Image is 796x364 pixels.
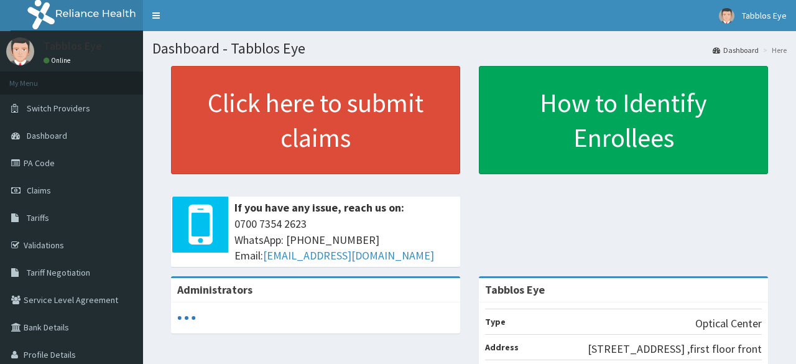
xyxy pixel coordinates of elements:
svg: audio-loading [177,309,196,327]
img: User Image [719,8,734,24]
span: Dashboard [27,130,67,141]
span: Claims [27,185,51,196]
span: Switch Providers [27,103,90,114]
a: Click here to submit claims [171,66,460,174]
strong: Tabblos Eye [485,282,545,297]
p: Optical Center [695,315,762,332]
p: Tabblos Eye [44,40,102,52]
p: [STREET_ADDRESS] ,first floor front [588,341,762,357]
span: Tabblos Eye [742,10,787,21]
span: Tariff Negotiation [27,267,90,278]
b: Type [485,316,506,327]
span: 0700 7354 2623 WhatsApp: [PHONE_NUMBER] Email: [234,216,454,264]
a: Dashboard [713,45,759,55]
a: Online [44,56,73,65]
b: If you have any issue, reach us on: [234,200,404,215]
h1: Dashboard - Tabblos Eye [152,40,787,57]
a: How to Identify Enrollees [479,66,768,174]
img: User Image [6,37,34,65]
b: Address [485,342,519,353]
b: Administrators [177,282,252,297]
span: Tariffs [27,212,49,223]
li: Here [760,45,787,55]
a: [EMAIL_ADDRESS][DOMAIN_NAME] [263,248,434,263]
